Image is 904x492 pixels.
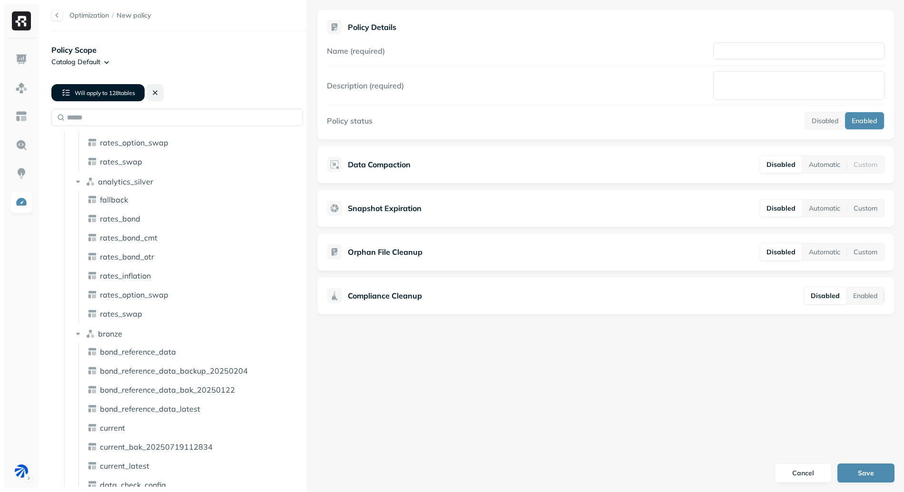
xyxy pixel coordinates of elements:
[100,214,140,223] p: rates_bond
[802,200,847,217] button: Automatic
[84,458,304,473] div: current_latest
[15,110,28,123] img: Asset Explorer
[15,464,28,478] img: BAM
[804,287,846,304] button: Disabled
[847,200,884,217] button: Custom
[847,243,884,260] button: Custom
[69,174,304,189] div: analytics_silver
[84,439,304,454] div: current_bak_20250719112834
[100,404,200,414] p: bond_reference_data_latest
[84,211,304,226] div: rates_bond
[802,156,847,173] button: Automatic
[348,159,411,170] p: Data Compaction
[69,11,151,20] nav: breadcrumb
[100,366,248,376] p: bond_reference_data_backup_20250204
[100,309,142,318] p: rates_swap
[84,135,304,150] div: rates_option_swap
[12,11,31,30] img: Ryft
[837,463,894,482] button: Save
[846,287,884,304] button: Enabled
[100,290,168,299] p: rates_option_swap
[100,195,128,204] p: fallback
[84,420,304,435] div: current
[327,46,385,56] label: Name (required)
[84,382,304,397] div: bond_reference_data_bak_20250122
[15,196,28,208] img: Optimization
[100,271,151,280] p: rates_inflation
[69,11,109,19] a: Optimization
[84,230,304,245] div: rates_bond_cmt
[117,11,151,20] span: New policy
[760,243,802,260] button: Disabled
[84,268,304,283] div: rates_inflation
[100,442,213,452] p: current_bak_20250719112834
[348,246,423,258] p: Orphan File Cleanup
[100,233,157,242] p: rates_bond_cmt
[805,112,845,129] button: Disabled
[100,347,176,357] p: bond_reference_data
[100,252,154,261] p: rates_bond_otr
[348,203,422,214] p: Snapshot Expiration
[15,53,28,66] img: Dashboard
[98,329,122,338] p: bronze
[51,58,100,67] p: Catalog Default
[51,84,145,101] button: Will apply to 128tables
[100,423,125,433] p: current
[84,344,304,359] div: bond_reference_data
[845,112,884,129] button: Enabled
[100,480,166,490] p: data_check_config
[100,157,142,166] p: rates_swap
[802,243,847,260] button: Automatic
[100,385,235,395] p: bond_reference_data_bak_20250122
[15,167,28,180] img: Insights
[84,154,304,169] div: rates_swap
[348,22,396,32] p: Policy Details
[112,11,114,20] p: /
[84,401,304,416] div: bond_reference_data_latest
[760,156,802,173] button: Disabled
[327,81,404,90] label: Description (required)
[15,82,28,94] img: Assets
[15,139,28,151] img: Query Explorer
[75,89,108,96] span: Will apply to
[108,89,135,96] span: 128 table s
[327,116,373,125] label: Policy status
[84,192,304,207] div: fallback
[100,138,168,147] p: rates_option_swap
[348,290,422,301] p: Compliance Cleanup
[84,306,304,321] div: rates_swap
[100,461,149,471] p: current_latest
[84,287,304,302] div: rates_option_swap
[51,44,307,56] p: Policy Scope
[84,363,304,378] div: bond_reference_data_backup_20250204
[775,463,832,482] button: Cancel
[760,200,802,217] button: Disabled
[84,249,304,264] div: rates_bond_otr
[69,326,304,341] div: bronze
[98,177,153,186] p: analytics_silver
